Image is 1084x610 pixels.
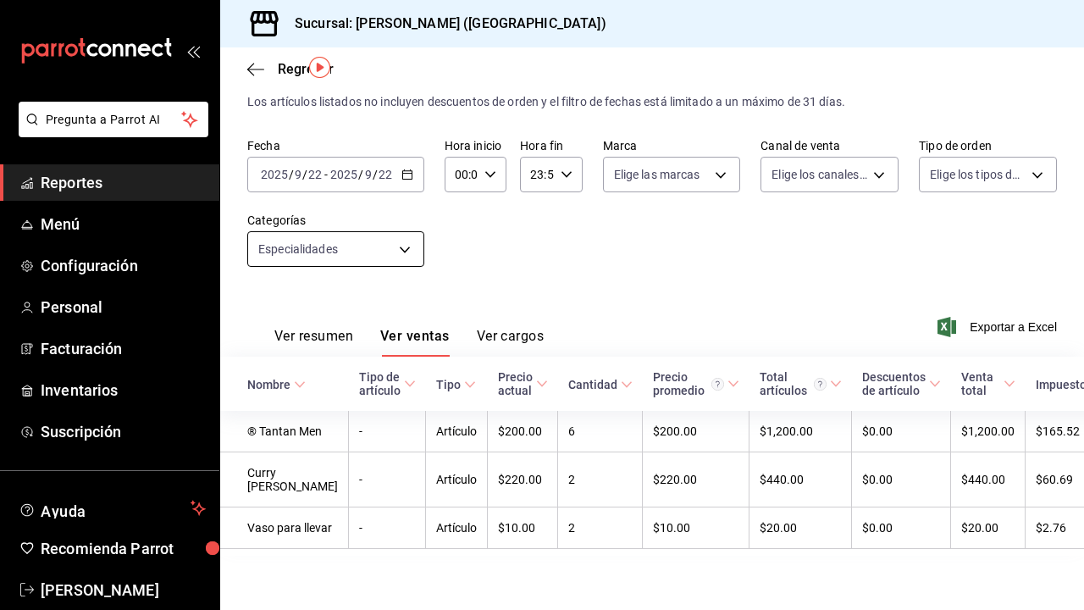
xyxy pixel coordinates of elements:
[278,61,334,77] span: Regresar
[436,378,461,391] div: Tipo
[426,452,488,507] td: Artículo
[498,370,533,397] div: Precio actual
[749,452,852,507] td: $440.00
[603,140,741,152] label: Marca
[309,57,330,78] img: Tooltip marker
[760,370,827,397] div: Total artículos
[477,328,545,357] button: Ver cargos
[488,452,558,507] td: $220.00
[643,507,749,549] td: $10.00
[274,328,353,357] button: Ver resumen
[41,213,206,236] span: Menú
[247,93,1057,111] div: Los artículos listados no incluyen descuentos de orden y el filtro de fechas está limitado a un m...
[930,166,1026,183] span: Elige los tipos de orden
[951,411,1026,452] td: $1,200.00
[862,370,941,397] span: Descuentos de artículo
[349,507,426,549] td: -
[220,507,349,549] td: Vaso para llevar
[220,411,349,452] td: ® Tantan Men
[558,411,643,452] td: 6
[380,328,450,357] button: Ver ventas
[329,168,358,181] input: ----
[19,102,208,137] button: Pregunta a Parrot AI
[919,140,1057,152] label: Tipo de orden
[324,168,328,181] span: -
[488,411,558,452] td: $200.00
[852,507,951,549] td: $0.00
[643,452,749,507] td: $220.00
[852,411,951,452] td: $0.00
[568,378,633,391] span: Cantidad
[614,166,700,183] span: Elige las marcas
[643,411,749,452] td: $200.00
[41,379,206,402] span: Inventarios
[653,370,739,397] span: Precio promedio
[41,537,206,560] span: Recomienda Parrot
[749,411,852,452] td: $1,200.00
[41,296,206,319] span: Personal
[760,370,842,397] span: Total artículos
[373,168,378,181] span: /
[558,452,643,507] td: 2
[349,411,426,452] td: -
[378,168,393,181] input: --
[814,378,827,391] svg: El total artículos considera cambios de precios en los artículos así como costos adicionales por ...
[426,411,488,452] td: Artículo
[520,140,582,152] label: Hora fin
[749,507,852,549] td: $20.00
[359,370,401,397] div: Tipo de artículo
[281,14,606,34] h3: Sucursal: [PERSON_NAME] ([GEOGRAPHIC_DATA])
[294,168,302,181] input: --
[760,140,899,152] label: Canal de venta
[364,168,373,181] input: --
[307,168,323,181] input: --
[247,378,290,391] div: Nombre
[258,241,338,258] span: Especialidades
[247,140,424,152] label: Fecha
[852,452,951,507] td: $0.00
[46,111,182,129] span: Pregunta a Parrot AI
[302,168,307,181] span: /
[41,171,206,194] span: Reportes
[220,452,349,507] td: Curry [PERSON_NAME]
[568,378,617,391] div: Cantidad
[653,370,724,397] div: Precio promedio
[772,166,867,183] span: Elige los canales de venta
[247,61,334,77] button: Regresar
[41,420,206,443] span: Suscripción
[941,317,1057,337] button: Exportar a Excel
[426,507,488,549] td: Artículo
[488,507,558,549] td: $10.00
[289,168,294,181] span: /
[260,168,289,181] input: ----
[711,378,724,391] svg: Precio promedio = Total artículos / cantidad
[186,44,200,58] button: open_drawer_menu
[41,254,206,277] span: Configuración
[12,123,208,141] a: Pregunta a Parrot AI
[359,370,416,397] span: Tipo de artículo
[558,507,643,549] td: 2
[41,498,184,518] span: Ayuda
[358,168,363,181] span: /
[41,579,206,602] span: [PERSON_NAME]
[247,214,424,226] label: Categorías
[445,140,506,152] label: Hora inicio
[961,370,1000,397] div: Venta total
[951,507,1026,549] td: $20.00
[41,337,206,360] span: Facturación
[862,370,926,397] div: Descuentos de artículo
[961,370,1015,397] span: Venta total
[951,452,1026,507] td: $440.00
[498,370,548,397] span: Precio actual
[274,328,544,357] div: navigation tabs
[349,452,426,507] td: -
[436,378,476,391] span: Tipo
[247,378,306,391] span: Nombre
